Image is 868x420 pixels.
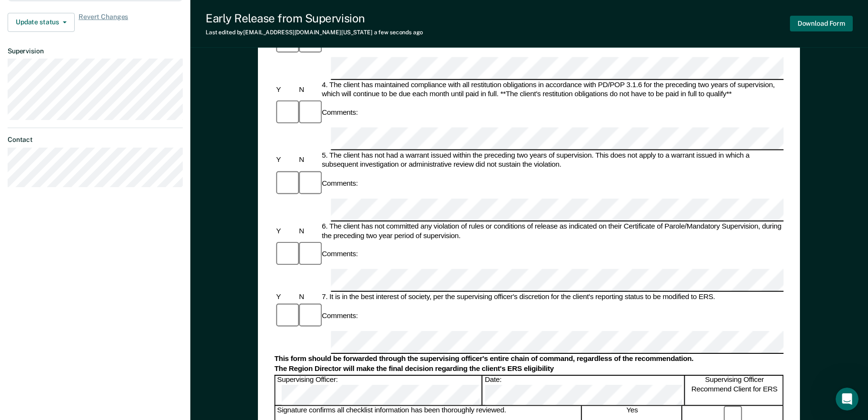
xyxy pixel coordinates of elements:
div: Supervising Officer: [276,375,483,405]
div: 4. The client has maintained compliance with all restitution obligations in accordance with PD/PO... [320,80,784,99]
div: Date: [483,375,685,405]
div: 6. The client has not committed any violation of rules or conditions of release as indicated on t... [320,222,784,240]
div: N [297,293,320,302]
span: Revert Changes [79,13,128,32]
div: Supervising Officer Recommend Client for ERS [686,375,783,405]
div: Comments: [320,109,360,118]
div: Comments: [320,312,360,321]
div: Last edited by [EMAIL_ADDRESS][DOMAIN_NAME][US_STATE] [206,29,423,36]
div: Early Release from Supervision [206,11,423,25]
div: 5. The client has not had a warrant issued within the preceding two years of supervision. This do... [320,151,784,170]
dt: Contact [8,136,183,144]
div: Y [275,156,297,165]
button: Update status [8,13,75,32]
div: N [297,85,320,94]
div: Comments: [320,250,360,259]
div: 7. It is in the best interest of society, per the supervising officer's discretion for the client... [320,293,784,302]
div: The Region Director will make the final decision regarding the client's ERS eligibility [275,364,784,373]
div: N [297,156,320,165]
div: Y [275,227,297,236]
button: Download Form [790,16,853,31]
div: This form should be forwarded through the supervising officer's entire chain of command, regardle... [275,354,784,363]
div: Y [275,85,297,94]
div: N [297,227,320,236]
span: a few seconds ago [374,29,423,36]
div: Y [275,293,297,302]
iframe: Intercom live chat [836,388,858,410]
dt: Supervision [8,47,183,55]
div: Comments: [320,180,360,189]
